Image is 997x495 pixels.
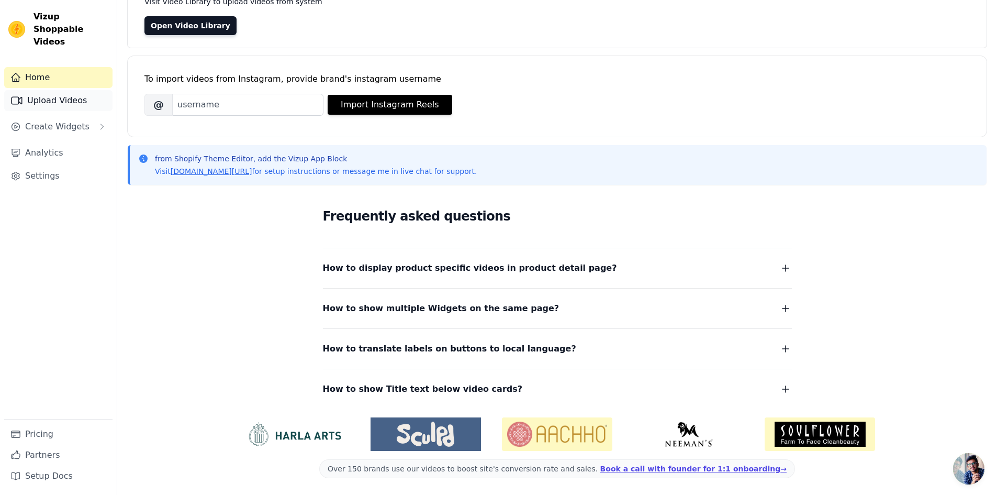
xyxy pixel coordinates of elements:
a: Open Video Library [144,16,237,35]
span: Vizup Shoppable Videos [33,10,108,48]
a: Upload Videos [4,90,113,111]
img: Soulflower [765,417,875,451]
img: Vizup [8,21,25,38]
div: To import videos from Instagram, provide brand's instagram username [144,73,970,85]
img: Sculpd US [371,422,481,447]
a: [DOMAIN_NAME][URL] [171,167,252,175]
button: How to show multiple Widgets on the same page? [323,301,792,316]
button: Create Widgets [4,116,113,137]
button: How to display product specific videos in product detail page? [323,261,792,276]
span: Create Widgets [25,120,89,133]
a: Pricing [4,424,113,445]
p: Visit for setup instructions or message me in live chat for support. [155,166,477,177]
span: How to show multiple Widgets on the same page? [323,301,559,316]
a: Home [4,67,113,88]
button: How to show Title text below video cards? [323,382,792,397]
a: Book a call with founder for 1:1 onboarding [600,465,787,473]
a: Open chat [953,453,984,485]
img: Aachho [502,417,612,451]
img: HarlaArts [239,422,350,447]
button: Import Instagram Reels [328,95,452,115]
span: How to translate labels on buttons to local language? [323,342,576,356]
h2: Frequently asked questions [323,206,792,227]
a: Setup Docs [4,466,113,487]
a: Analytics [4,142,113,163]
button: How to translate labels on buttons to local language? [323,342,792,356]
p: from Shopify Theme Editor, add the Vizup App Block [155,153,477,164]
span: @ [144,94,173,116]
input: username [173,94,323,116]
img: Neeman's [633,422,744,447]
span: How to show Title text below video cards? [323,382,523,397]
a: Partners [4,445,113,466]
a: Settings [4,166,113,186]
span: How to display product specific videos in product detail page? [323,261,617,276]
